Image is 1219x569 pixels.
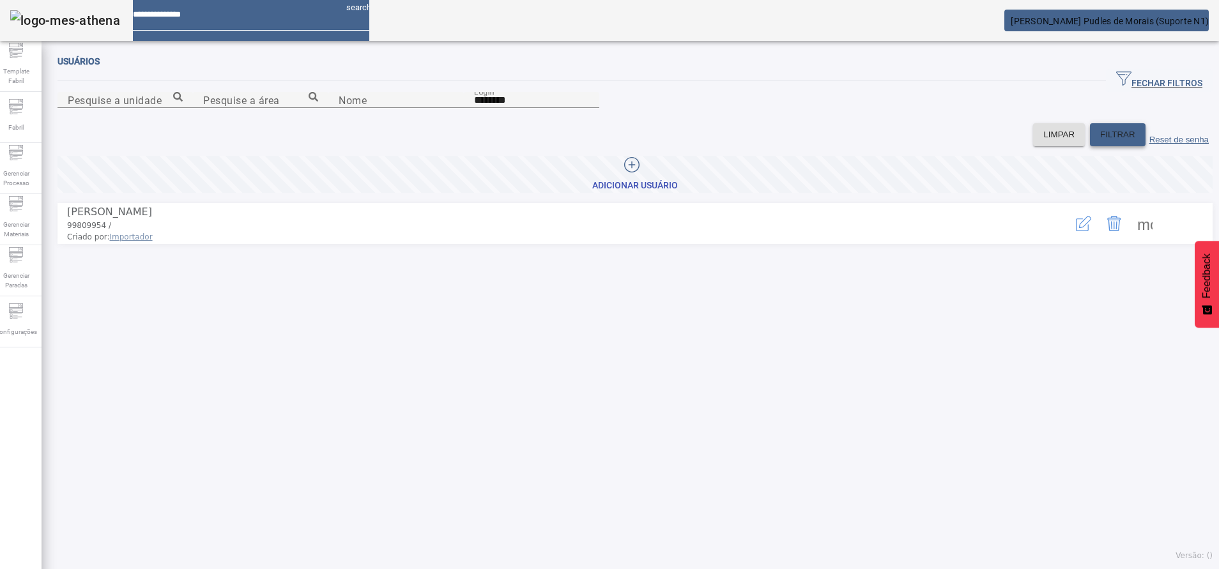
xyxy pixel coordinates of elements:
button: Feedback - Mostrar pesquisa [1195,241,1219,328]
label: Reset de senha [1149,135,1209,144]
span: Fabril [4,119,27,136]
span: Feedback [1201,254,1213,298]
button: Delete [1099,208,1130,239]
button: FILTRAR [1090,123,1146,146]
span: Criado por: [67,231,1019,243]
img: logo-mes-athena [10,10,120,31]
span: [PERSON_NAME] [67,206,152,218]
span: Versão: () [1176,551,1213,560]
span: FECHAR FILTROS [1116,71,1202,90]
button: Mais [1130,208,1160,239]
button: Reset de senha [1146,123,1213,146]
span: LIMPAR [1043,128,1075,141]
div: Adicionar Usuário [592,179,678,192]
mat-label: Nome [339,94,367,106]
span: 99809954 / [67,221,111,230]
mat-label: Login [474,87,494,96]
button: Adicionar Usuário [57,156,1213,193]
button: LIMPAR [1033,123,1085,146]
span: FILTRAR [1100,128,1135,141]
mat-label: Pesquise a área [203,94,280,106]
button: FECHAR FILTROS [1106,69,1213,92]
span: Usuários [57,56,100,66]
span: [PERSON_NAME] Pudles de Morais (Suporte N1) [1011,16,1209,26]
span: Importador [110,232,153,241]
mat-label: Pesquise a unidade [68,94,162,106]
input: Number [68,93,183,108]
input: Number [203,93,318,108]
